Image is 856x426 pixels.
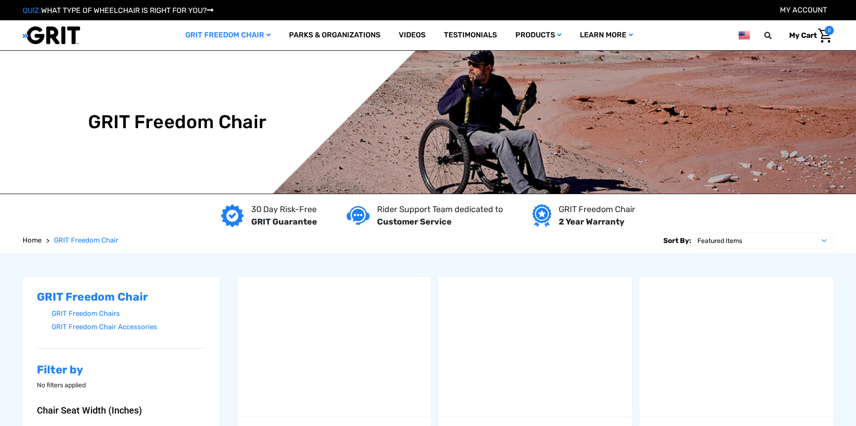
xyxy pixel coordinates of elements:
[818,29,832,43] img: Cart
[54,236,118,244] span: GRIT Freedom Chair
[237,277,431,417] img: GRIT Junior: GRIT Freedom Chair all terrain wheelchair engineered specifically for kids
[23,6,41,15] span: QUIZ:
[52,307,207,320] a: GRIT Freedom Chairs
[237,277,431,417] a: GRIT Junior,$4,995.00
[377,203,503,216] p: Rider Support Team dedicated to
[23,235,41,246] a: Home
[37,380,207,390] p: No filters applied
[37,405,207,416] button: Chair Seat Width (Inches)
[782,26,834,45] a: Cart with 0 items
[23,26,80,45] img: GRIT All-Terrain Wheelchair and Mobility Equipment
[825,26,834,35] span: 0
[251,203,317,216] p: 30 Day Risk-Free
[54,235,118,246] a: GRIT Freedom Chair
[768,26,782,45] input: Search
[559,217,625,227] strong: 2 Year Warranty
[780,6,827,14] a: Account
[506,20,571,50] a: Products
[37,405,142,416] span: Chair Seat Width (Inches)
[639,277,833,417] img: GRIT Freedom Chair Pro: the Pro model shown including contoured Invacare Matrx seatback, Spinergy...
[88,111,267,133] h1: GRIT Freedom Chair
[23,236,41,244] span: Home
[347,206,370,225] img: Customer service
[559,203,635,216] p: GRIT Freedom Chair
[221,204,244,227] img: GRIT Guarantee
[37,290,207,304] h2: GRIT Freedom Chair
[251,217,317,227] strong: GRIT Guarantee
[37,363,207,377] h2: Filter by
[390,20,435,50] a: Videos
[438,277,632,417] img: GRIT Freedom Chair: Spartan
[532,204,551,227] img: Year warranty
[176,20,280,50] a: GRIT Freedom Chair
[639,277,833,417] a: GRIT Freedom Chair: Pro,$5,495.00
[377,217,452,227] strong: Customer Service
[280,20,390,50] a: Parks & Organizations
[52,320,207,334] a: GRIT Freedom Chair Accessories
[23,6,213,15] a: QUIZ:WHAT TYPE OF WHEELCHAIR IS RIGHT FOR YOU?
[789,31,817,40] span: My Cart
[663,233,691,248] label: Sort By:
[571,20,642,50] a: Learn More
[435,20,506,50] a: Testimonials
[438,277,632,417] a: GRIT Freedom Chair: Spartan,$3,995.00
[738,30,750,41] img: us.png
